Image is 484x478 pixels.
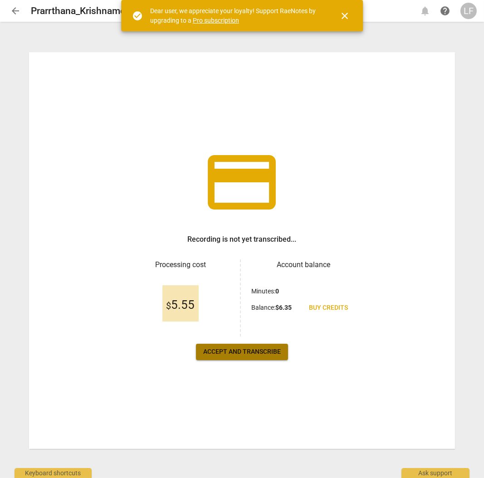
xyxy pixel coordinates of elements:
[10,5,21,16] span: arrow_back
[132,10,143,21] span: check_circle
[401,468,469,478] div: Ask support
[440,5,450,16] span: help
[252,259,356,270] h3: Account balance
[252,287,279,296] p: Minutes :
[460,3,477,19] button: LF
[437,3,453,19] a: Help
[166,300,171,311] span: $
[252,303,292,312] p: Balance :
[309,303,348,312] span: Buy credits
[129,259,233,270] h3: Processing cost
[276,304,292,311] b: $ 6.35
[201,141,283,223] span: credit_card
[150,6,323,25] div: Dear user, we appreciate your loyalty! Support RaeNotes by upgrading to a
[15,468,92,478] div: Keyboard shortcuts
[166,298,195,312] span: 5.55
[203,347,281,356] span: Accept and transcribe
[188,234,297,245] h3: Recording is not yet transcribed...
[339,10,350,21] span: close
[31,5,299,17] h2: Prarrthana_Krishnamoorthy_Recording_1 - [PERSON_NAME] (1)
[276,288,279,295] b: 0
[302,300,356,316] a: Buy credits
[193,17,239,24] a: Pro subscription
[196,344,288,360] button: Accept and transcribe
[334,5,356,27] button: Close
